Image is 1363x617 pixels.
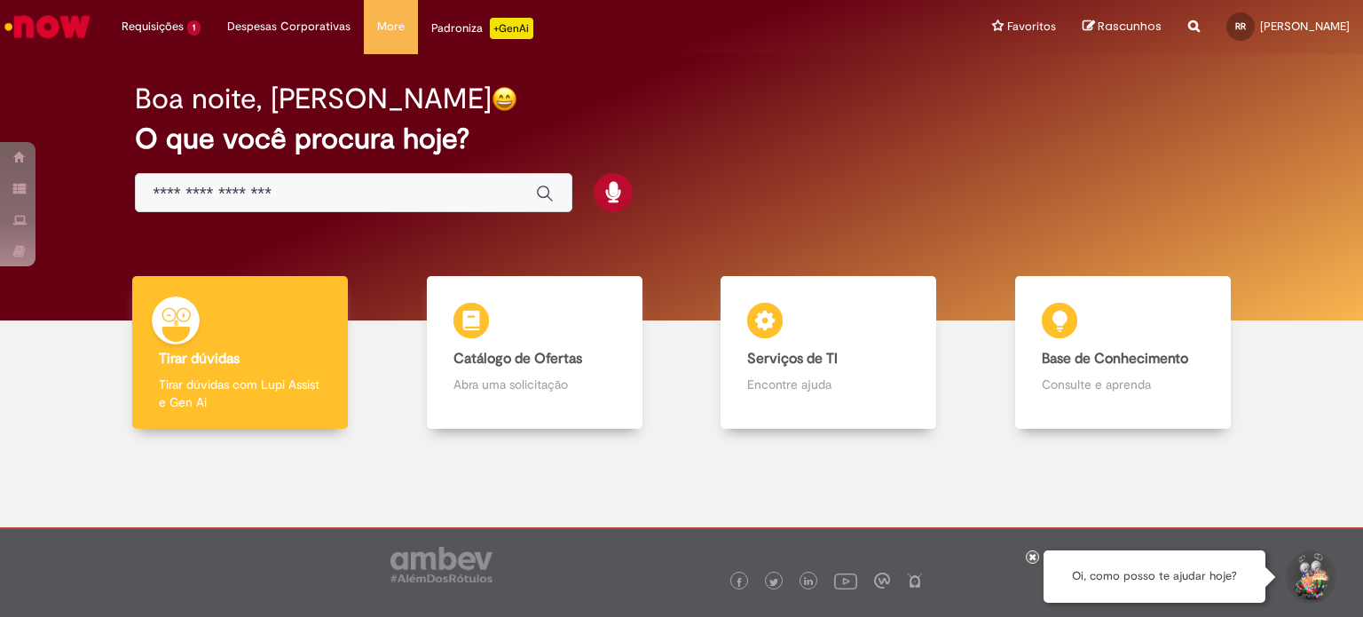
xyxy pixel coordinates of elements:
[388,276,682,430] a: Catálogo de Ofertas Abra uma solicitação
[874,573,890,589] img: logo_footer_workplace.png
[1042,376,1204,393] p: Consulte e aprenda
[159,350,240,368] b: Tirar dúvidas
[227,18,351,36] span: Despesas Corporativas
[135,123,1229,154] h2: O que você procura hoje?
[735,578,744,587] img: logo_footer_facebook.png
[377,18,405,36] span: More
[122,18,184,36] span: Requisições
[747,350,838,368] b: Serviços de TI
[1260,19,1350,34] span: [PERSON_NAME]
[1007,18,1056,36] span: Favoritos
[490,18,533,39] p: +GenAi
[159,376,321,411] p: Tirar dúvidas com Lupi Assist e Gen Ai
[834,569,857,592] img: logo_footer_youtube.png
[1083,19,1162,36] a: Rascunhos
[187,20,201,36] span: 1
[453,376,616,393] p: Abra uma solicitação
[1235,20,1246,32] span: RR
[1044,550,1265,603] div: Oi, como posso te ajudar hoje?
[93,276,388,430] a: Tirar dúvidas Tirar dúvidas com Lupi Assist e Gen Ai
[1042,350,1188,368] b: Base de Conhecimento
[1283,550,1336,604] button: Iniciar Conversa de Suporte
[135,83,492,115] h2: Boa noite, [PERSON_NAME]
[747,376,910,393] p: Encontre ajuda
[681,276,976,430] a: Serviços de TI Encontre ajuda
[453,350,582,368] b: Catálogo de Ofertas
[769,578,778,587] img: logo_footer_twitter.png
[492,86,517,112] img: happy-face.png
[804,577,813,588] img: logo_footer_linkedin.png
[2,9,93,44] img: ServiceNow
[976,276,1271,430] a: Base de Conhecimento Consulte e aprenda
[1098,18,1162,35] span: Rascunhos
[431,18,533,39] div: Padroniza
[390,547,492,582] img: logo_footer_ambev_rotulo_gray.png
[907,573,923,589] img: logo_footer_naosei.png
